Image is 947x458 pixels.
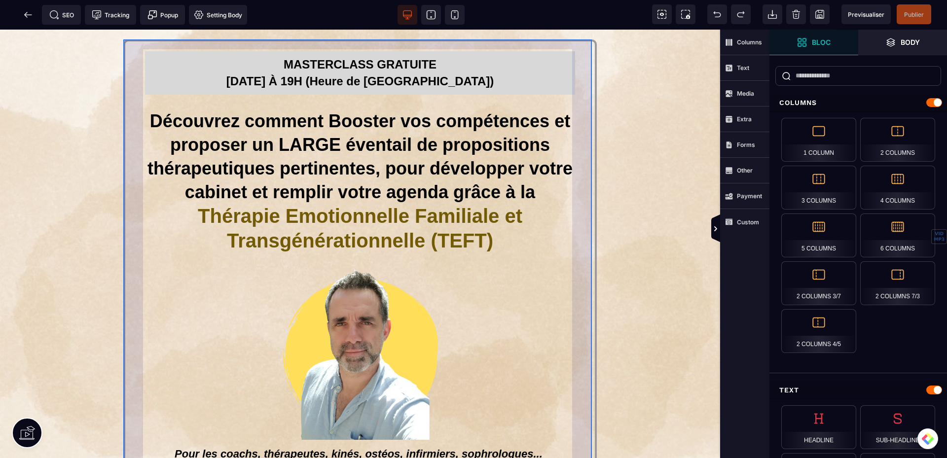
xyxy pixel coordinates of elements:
[781,405,856,449] div: Headline
[198,176,528,222] span: Thérapie Emotionnelle Familiale et Transgénérationnelle (TEFT)
[737,115,752,123] strong: Extra
[860,213,935,257] div: 6 Columns
[769,381,947,399] div: Text
[194,10,242,20] span: Setting Body
[112,57,120,65] img: tab_keywords_by_traffic_grey.svg
[860,166,935,210] div: 4 Columns
[737,192,762,200] strong: Payment
[147,10,178,20] span: Popup
[652,4,672,24] span: View components
[781,261,856,305] div: 2 Columns 3/7
[51,58,76,65] div: Domaine
[269,229,451,410] img: 10a9dae33c8c681db50f8dbb5a538596_66958472ee5a8_BlackWhiteMinimalistLogo15.png
[858,30,947,55] span: Open Layer Manager
[812,38,831,46] strong: Bloc
[737,218,759,226] strong: Custom
[933,231,945,242] button: VID MP3
[28,16,48,24] div: v 4.0.25
[26,26,111,34] div: Domaine: [DOMAIN_NAME]
[676,4,695,24] span: Screenshot
[737,167,753,174] strong: Other
[49,10,74,20] span: SEO
[769,94,947,112] div: Columns
[737,141,755,148] strong: Forms
[737,64,749,71] strong: Text
[175,418,546,445] i: Pour les coachs, thérapeutes, kinés, ostéos, infirmiers, sophrologues... curieux d'ouvrir leur ch...
[145,22,575,65] h2: MASTERCLASS GRATUITE [DATE] À 19H (Heure de [GEOGRAPHIC_DATA])
[904,11,924,18] span: Publier
[145,75,575,229] h1: Découvrez comment Booster vos compétences et proposer un LARGE éventail de propositions thérapeut...
[781,166,856,210] div: 3 Columns
[848,11,884,18] span: Previsualiser
[123,58,151,65] div: Mots-clés
[901,38,920,46] strong: Body
[781,118,856,162] div: 1 Column
[737,38,762,46] strong: Columns
[781,309,856,353] div: 2 Columns 4/5
[92,10,129,20] span: Tracking
[737,90,754,97] strong: Media
[841,4,891,24] span: Preview
[860,118,935,162] div: 2 Columns
[781,213,856,257] div: 5 Columns
[860,261,935,305] div: 2 Columns 7/3
[16,16,24,24] img: logo_orange.svg
[860,405,935,449] div: Sub-Headline
[16,26,24,34] img: website_grey.svg
[40,57,48,65] img: tab_domain_overview_orange.svg
[769,30,858,55] span: Open Blocks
